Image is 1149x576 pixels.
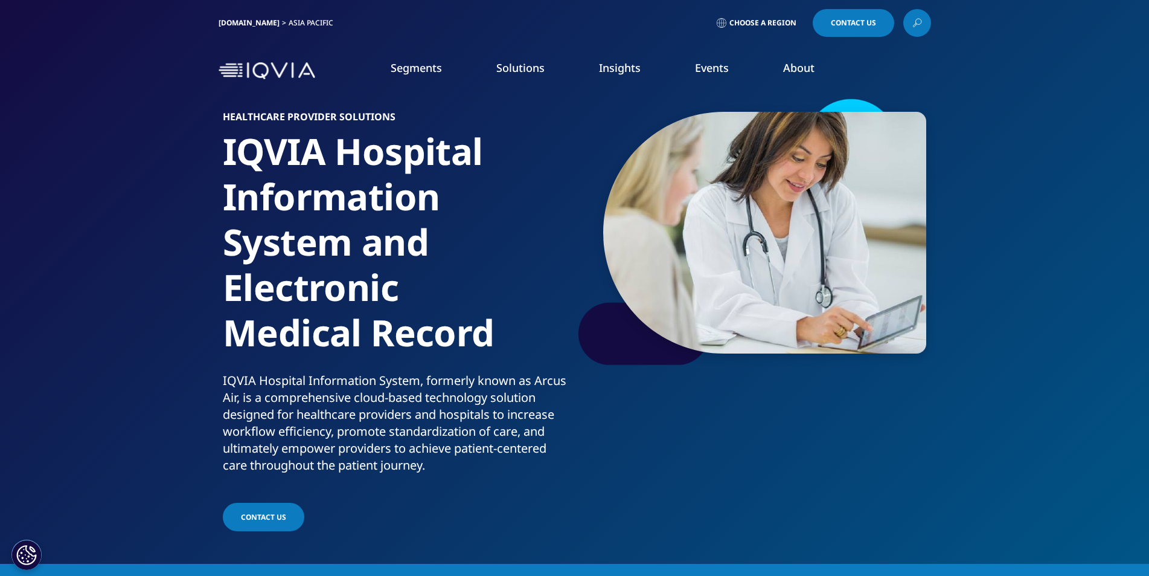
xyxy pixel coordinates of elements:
span: Contact Us [831,19,876,27]
a: Contact Us [813,9,894,37]
a: Events [695,60,729,75]
a: [DOMAIN_NAME] [219,18,280,28]
span: CONTACT US [241,512,286,522]
a: Solutions [496,60,545,75]
a: Segments [391,60,442,75]
span: Choose a Region [729,18,796,28]
a: Insights [599,60,641,75]
h6: HEALTHCARE PROVIDER SOLUTIONS [223,112,570,129]
nav: Primary [320,42,931,99]
a: CONTACT US [223,503,304,531]
button: Cookies Settings [11,540,42,570]
img: IQVIA Healthcare Information Technology and Pharma Clinical Research Company [219,62,315,80]
div: Asia Pacific [289,18,338,28]
h1: IQVIA Hospital Information System and Electronic Medical Record [223,129,570,372]
p: IQVIA Hospital Information System, formerly known as Arcus Air, is a comprehensive cloud-based te... [223,372,570,481]
img: 200_doctor-sharing-information-no-tablet-with-patient.jpg [603,112,926,354]
a: About [783,60,815,75]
